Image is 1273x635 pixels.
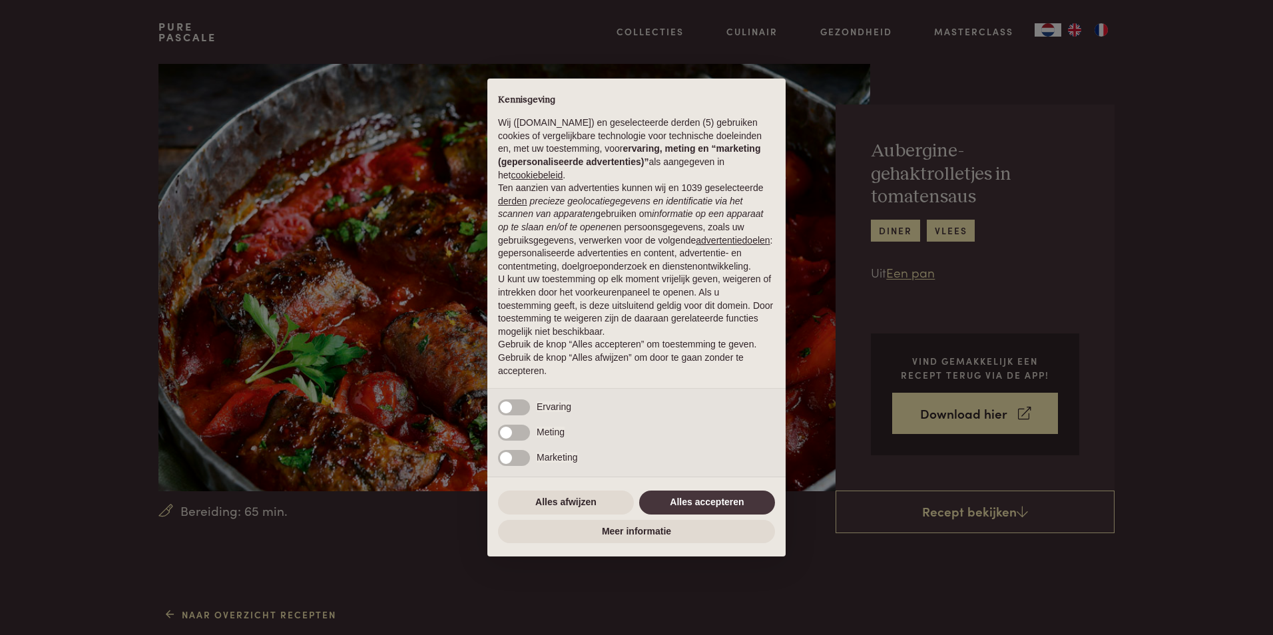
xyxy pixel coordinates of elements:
[498,195,527,208] button: derden
[696,234,770,248] button: advertentiedoelen
[498,491,634,515] button: Alles afwijzen
[498,338,775,377] p: Gebruik de knop “Alles accepteren” om toestemming te geven. Gebruik de knop “Alles afwijzen” om d...
[639,491,775,515] button: Alles accepteren
[537,427,565,437] span: Meting
[498,273,775,338] p: U kunt uw toestemming op elk moment vrijelijk geven, weigeren of intrekken door het voorkeurenpan...
[498,95,775,106] h2: Kennisgeving
[498,182,775,273] p: Ten aanzien van advertenties kunnen wij en 1039 geselecteerde gebruiken om en persoonsgegevens, z...
[511,170,563,180] a: cookiebeleid
[537,452,577,463] span: Marketing
[537,401,571,412] span: Ervaring
[498,116,775,182] p: Wij ([DOMAIN_NAME]) en geselecteerde derden (5) gebruiken cookies of vergelijkbare technologie vo...
[498,208,764,232] em: informatie op een apparaat op te slaan en/of te openen
[498,143,760,167] strong: ervaring, meting en “marketing (gepersonaliseerde advertenties)”
[498,520,775,544] button: Meer informatie
[498,196,742,220] em: precieze geolocatiegegevens en identificatie via het scannen van apparaten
